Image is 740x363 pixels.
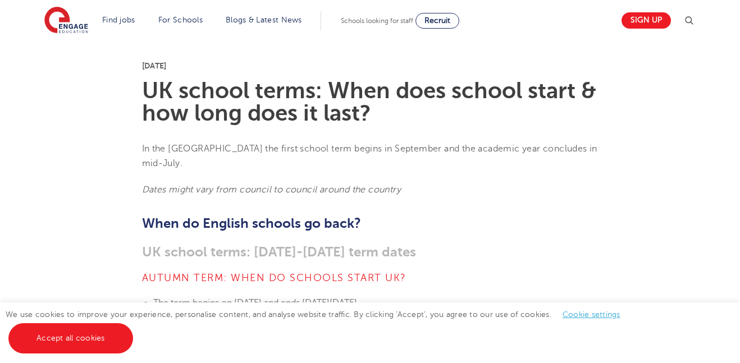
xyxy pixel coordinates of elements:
a: For Schools [158,16,203,24]
a: Cookie settings [563,310,620,319]
span: Schools looking for staff [341,17,413,25]
span: [DATE] and ends [DATE][DATE] [234,298,357,308]
span: We use cookies to improve your experience, personalise content, and analyse website traffic. By c... [6,310,632,342]
h2: When do English schools go back? [142,214,599,233]
span: Autumn term: When do schools start UK? [142,272,406,283]
a: Blogs & Latest News [226,16,302,24]
h1: UK school terms: When does school start & how long does it last? [142,80,599,125]
em: Dates might vary from council to council around the country [142,185,401,195]
p: [DATE] [142,62,599,70]
img: Engage Education [44,7,88,35]
span: In the [GEOGRAPHIC_DATA] the first school term begins in September and the academic year conclude... [142,144,597,168]
a: Accept all cookies [8,323,133,353]
a: Recruit [415,13,459,29]
span: The term begins on [153,298,232,308]
a: Sign up [622,12,671,29]
span: UK school terms: [DATE]-[DATE] term dates [142,244,416,260]
a: Find jobs [102,16,135,24]
span: Recruit [424,16,450,25]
